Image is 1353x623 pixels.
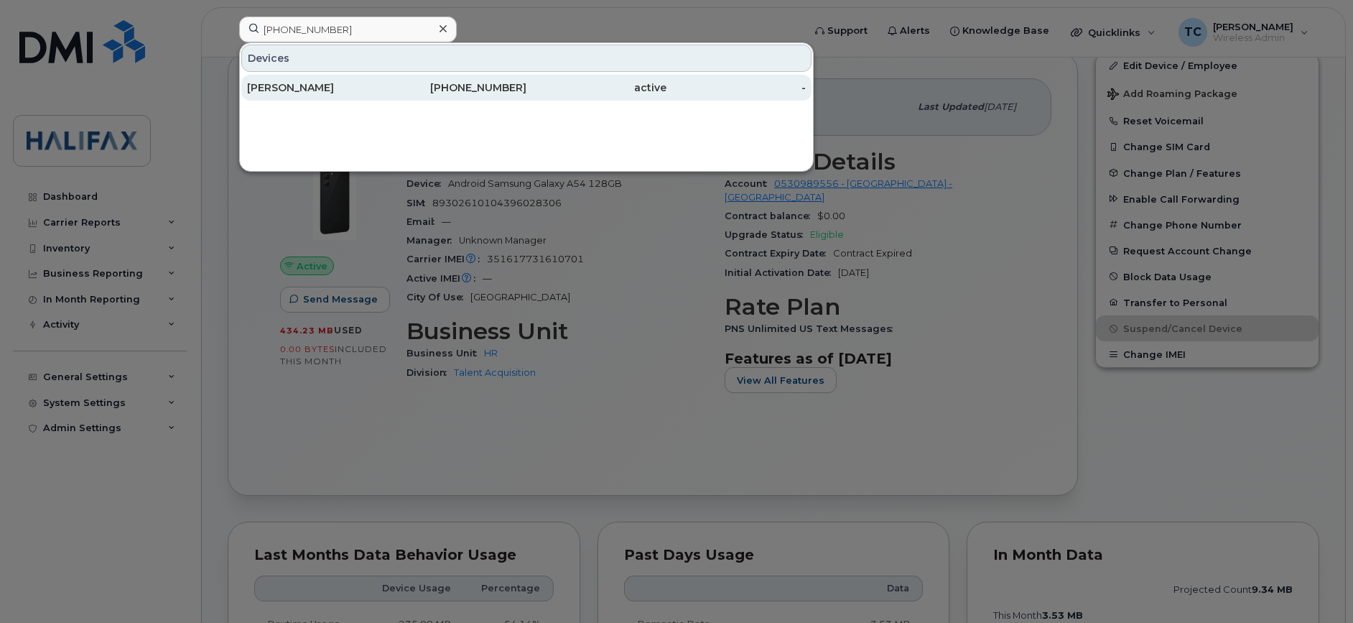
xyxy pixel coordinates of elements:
div: - [666,80,806,95]
div: Devices [241,45,812,72]
div: [PHONE_NUMBER] [387,80,527,95]
input: Find something... [239,17,457,42]
iframe: Messenger Launcher [1291,560,1342,612]
div: [PERSON_NAME] [247,80,387,95]
a: [PERSON_NAME][PHONE_NUMBER]active- [241,75,812,101]
div: active [526,80,666,95]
